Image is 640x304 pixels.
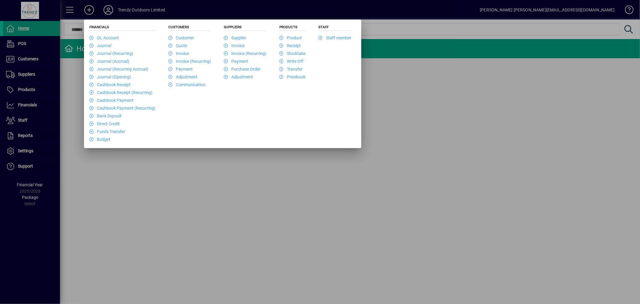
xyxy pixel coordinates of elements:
[89,74,131,79] a: Journal (Opening)
[89,98,134,103] a: Cashbook Payment
[279,51,305,56] a: Stocktake
[224,59,248,64] a: Payment
[168,43,187,48] a: Quote
[89,114,122,118] a: Bank Deposit
[279,59,303,64] a: Write Off
[89,129,125,134] a: Funds Transfer
[224,35,246,40] a: Supplier
[89,67,148,71] a: Journal (Recurring Accrual)
[318,25,351,31] h5: Staff
[89,51,133,56] a: Journal (Recurring)
[168,35,194,40] a: Customer
[89,59,129,64] a: Journal (Accrual)
[168,51,189,56] a: Invoice
[89,43,111,48] a: Journal
[89,82,131,87] a: Cashbook Receipt
[168,74,197,79] a: Adjustment
[279,43,301,48] a: Receipt
[224,67,260,71] a: Purchase Order
[89,121,120,126] a: Direct Credit
[89,35,119,40] a: GL Account
[279,74,305,79] a: Pricebook
[89,106,155,111] a: Cashbook Payment (Recurring)
[224,74,253,79] a: Adjustment
[89,90,152,95] a: Cashbook Receipt (Recurring)
[224,51,266,56] a: Invoice (Recurring)
[279,25,305,31] h5: Products
[168,82,206,87] a: Communication
[279,67,302,71] a: Transfer
[279,35,302,40] a: Product
[168,59,211,64] a: Invoice (Recurring)
[224,43,245,48] a: Invoice
[168,25,211,31] h5: Customers
[89,25,155,31] h5: Financials
[318,35,351,40] a: Staff member
[89,137,110,142] a: Budget
[168,67,193,71] a: Payment
[224,25,266,31] h5: Suppliers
